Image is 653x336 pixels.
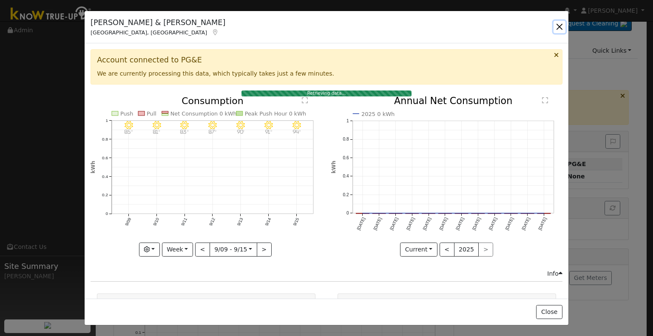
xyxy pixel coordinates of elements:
rect: onclick="" [438,213,451,214]
circle: onclick="" [361,212,364,215]
i: 9/10 - Clear [153,121,161,130]
button: > [257,243,272,257]
text: 9/09 [124,217,132,227]
text: [DATE] [438,217,449,231]
rect: onclick="" [455,213,468,214]
a: Map [211,29,219,36]
circle: onclick="" [377,212,380,215]
circle: onclick="" [493,212,496,215]
rect: onclick="" [471,213,485,214]
button: 9/09 - 9/15 [210,243,257,257]
text: 1 [346,119,349,123]
text: [DATE] [422,217,432,231]
i: 9/14 - Clear [264,121,273,130]
text: 0.4 [102,174,108,179]
text: 0 [346,211,349,215]
circle: onclick="" [526,212,529,215]
text: [DATE] [455,217,465,231]
p: 94° [289,129,304,134]
text: [DATE] [488,217,498,231]
text:  [302,97,308,104]
text: [DATE] [372,217,383,231]
rect: onclick="" [356,213,369,214]
text: 2025 0 kWh [361,111,395,117]
circle: onclick="" [443,212,446,215]
text: Annual Net Consumption [394,95,513,106]
text: 9/10 [152,217,160,227]
circle: onclick="" [476,212,480,215]
rect: onclick="" [372,213,386,214]
button: < [440,243,454,257]
text: 0.4 [343,174,349,178]
text: 0.6 [343,155,349,160]
text: [DATE] [504,217,514,231]
p: 81° [149,129,164,134]
text: 9/14 [264,217,272,227]
p: 91° [261,129,276,134]
text: 0.8 [102,137,108,141]
h5: [PERSON_NAME] & [PERSON_NAME] [91,17,225,28]
rect: onclick="" [422,213,435,214]
p: 83° [177,129,192,134]
text: [DATE] [356,217,366,231]
text: 0.2 [343,192,349,197]
text: 1 [105,118,108,123]
circle: onclick="" [427,212,430,215]
rect: onclick="" [504,213,517,214]
rect: onclick="" [389,213,402,214]
text: 9/15 [292,217,300,227]
rect: onclick="" [405,213,418,214]
rect: onclick="" [488,213,501,214]
div: Retrieving data... [241,90,412,96]
div: Info [547,269,562,278]
p: 85° [121,129,136,134]
text: 9/11 [180,217,188,227]
text: 0.2 [102,192,108,197]
text: 0.8 [343,137,349,141]
text:  [542,97,548,104]
text: kWh [331,161,337,173]
button: Close [536,305,562,319]
text: [DATE] [406,217,416,231]
text: 9/13 [236,217,244,227]
i: 9/09 - Clear [125,121,133,130]
circle: onclick="" [460,212,463,215]
p: 87° [205,129,220,134]
i: 9/11 - Clear [181,121,189,130]
h3: Account connected to PG&E [97,56,556,65]
p: 90° [233,129,248,134]
text: Peak Push Hour 0 kWh [245,110,307,117]
button: < [195,243,210,257]
i: 9/12 - Clear [208,121,217,130]
button: Week [162,243,193,257]
text: 9/12 [208,217,216,227]
circle: onclick="" [542,212,545,215]
circle: onclick="" [394,212,397,215]
div: We are currently processing this data, which typically takes just a few minutes. [91,49,562,84]
strong: Utility Details [103,298,150,305]
circle: onclick="" [509,212,513,215]
text: [DATE] [471,217,482,231]
span: [GEOGRAPHIC_DATA], [GEOGRAPHIC_DATA] [91,29,207,36]
strong: Solar Details [344,298,387,305]
i: 9/15 - Clear [292,121,301,130]
text: 0.6 [102,155,108,160]
circle: onclick="" [410,212,414,215]
text: Pull [147,110,156,117]
i: 9/13 - Clear [236,121,245,130]
rect: onclick="" [537,213,551,214]
text: [DATE] [537,217,548,231]
button: 2025 [454,243,479,257]
text: [DATE] [389,217,399,231]
text: 0 [105,211,108,216]
text: kWh [90,161,96,174]
button: Current [400,243,437,257]
text: Consumption [182,96,244,106]
rect: onclick="" [521,213,534,214]
text: Push [120,110,133,117]
text: Net Consumption 0 kWh [170,110,237,117]
text: [DATE] [521,217,531,231]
